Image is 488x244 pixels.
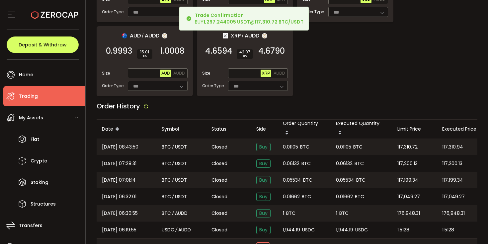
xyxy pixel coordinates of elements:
[442,143,463,151] span: 117,310.94
[255,19,303,25] b: 117,310.72 BTC/USDT
[356,176,366,184] span: BTC
[262,33,267,38] img: zuPXiwguUFiBOIQyqLOiXsnnNitlx7q4LCwEbLHADjIpTka+Lip0HH8D0VTrd02z+wEAAAAASUVORK5CYII=
[102,83,123,89] span: Order Type
[175,176,187,184] span: USDT
[211,210,227,217] span: Closed
[160,70,171,77] button: AUD
[175,143,187,151] span: USDT
[355,160,364,167] span: BTC
[162,143,171,151] span: BTC
[245,31,259,40] span: AUDD
[283,193,300,201] span: 0.01662
[162,160,171,167] span: BTC
[102,176,136,184] span: [DATE] 07:01:14
[31,178,48,187] span: Staking
[283,143,298,151] span: 0.01105
[409,172,488,244] iframe: Chat Widget
[172,193,174,201] em: /
[175,226,177,234] em: /
[397,160,418,167] span: 117,200.13
[172,160,174,167] em: /
[283,176,301,184] span: 0.05534
[130,31,141,40] span: AUD
[336,160,353,167] span: 0.06132
[156,125,206,133] div: Symbol
[442,160,462,167] span: 117,200.13
[283,226,300,234] span: 1,944.19
[336,226,353,234] span: 1,944.19
[102,226,136,234] span: [DATE] 06:19:55
[202,70,210,76] span: Size
[102,143,138,151] span: [DATE] 08:43:50
[251,125,278,133] div: Side
[353,143,363,151] span: BTC
[286,210,295,217] span: BTC
[97,101,140,111] span: Order History
[162,226,174,234] span: USDC
[336,143,351,151] span: 0.01105
[178,226,191,234] span: AUDD
[122,33,127,38] img: aud_portfolio.svg
[301,160,311,167] span: BTC
[397,210,420,217] span: 176,948.31
[256,143,271,151] span: Buy
[205,48,232,54] span: 4.6594
[331,120,392,139] div: Executed Quantity
[161,71,170,76] span: AUD
[31,199,56,209] span: Structures
[300,143,309,151] span: BTC
[262,71,270,76] span: XRP
[258,48,285,54] span: 4.6790
[7,36,79,53] button: Deposit & Withdraw
[242,33,244,39] em: /
[211,160,227,167] span: Closed
[202,83,224,89] span: Order Type
[397,226,409,234] span: 1.5128
[302,9,324,15] span: Order Type
[172,143,174,151] em: /
[19,221,42,230] span: Transfers
[31,135,39,144] span: Fiat
[302,193,311,201] span: BTC
[97,124,156,135] div: Date
[397,193,420,201] span: 117,049.27
[172,70,186,77] button: AUDD
[162,33,167,38] img: zuPXiwguUFiBOIQyqLOiXsnnNitlx7q4LCwEbLHADjIpTka+Lip0HH8D0VTrd02z+wEAAAAASUVORK5CYII=
[160,48,185,54] span: 1.0008
[102,193,136,201] span: [DATE] 06:32:01
[272,70,286,77] button: AUDD
[302,226,315,234] span: USDC
[303,176,312,184] span: BTC
[102,160,136,167] span: [DATE] 07:28:31
[231,31,241,40] span: XRP
[19,113,43,123] span: My Assets
[239,50,250,54] span: 42.07
[211,193,227,200] span: Closed
[336,176,354,184] span: 0.05534
[336,193,353,201] span: 0.01662
[175,160,187,167] span: USDT
[172,210,174,217] em: /
[19,91,38,101] span: Trading
[274,71,285,76] span: AUDD
[102,210,138,217] span: [DATE] 06:30:55
[256,193,271,201] span: Buy
[162,193,171,201] span: BTC
[19,42,67,47] span: Deposit & Withdraw
[162,176,171,184] span: BTC
[211,226,227,233] span: Closed
[19,70,33,80] span: Home
[206,125,251,133] div: Status
[140,50,150,54] span: 15.01
[195,12,303,25] div: BUY @
[355,193,364,201] span: BTC
[239,54,250,58] i: BPS
[397,176,418,184] span: 117,199.34
[102,70,110,76] span: Size
[283,160,299,167] span: 0.06132
[162,210,171,217] span: BTC
[175,193,187,201] span: USDT
[106,48,132,54] span: 0.9993
[283,210,284,217] span: 1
